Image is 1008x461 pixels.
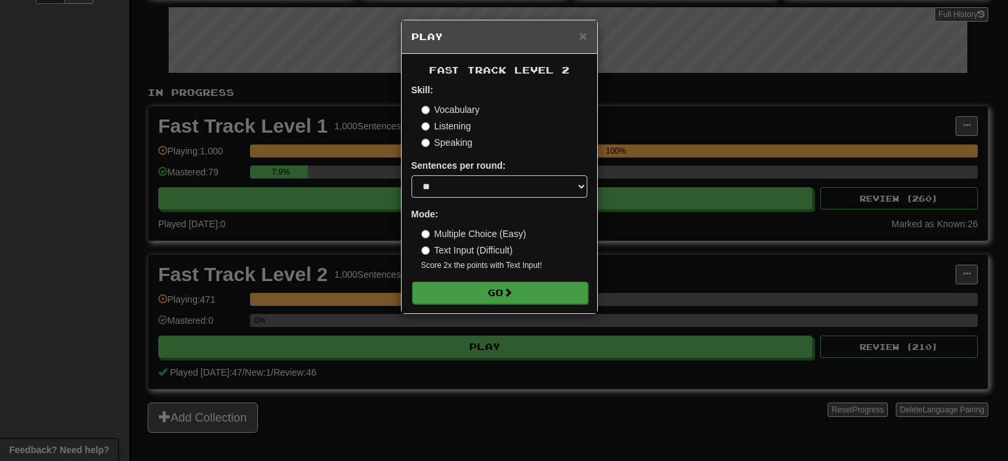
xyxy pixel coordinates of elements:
[411,30,587,43] h5: Play
[421,136,472,149] label: Speaking
[579,29,587,43] button: Close
[421,230,430,238] input: Multiple Choice (Easy)
[421,120,471,133] label: Listening
[411,85,433,95] strong: Skill:
[421,227,526,240] label: Multiple Choice (Easy)
[411,209,438,219] strong: Mode:
[421,106,430,114] input: Vocabulary
[421,246,430,255] input: Text Input (Difficult)
[412,282,588,304] button: Go
[579,28,587,43] span: ×
[429,64,570,76] span: Fast Track Level 2
[421,103,480,116] label: Vocabulary
[411,159,506,172] label: Sentences per round:
[421,122,430,131] input: Listening
[421,260,587,271] small: Score 2x the points with Text Input !
[421,139,430,147] input: Speaking
[421,244,513,257] label: Text Input (Difficult)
